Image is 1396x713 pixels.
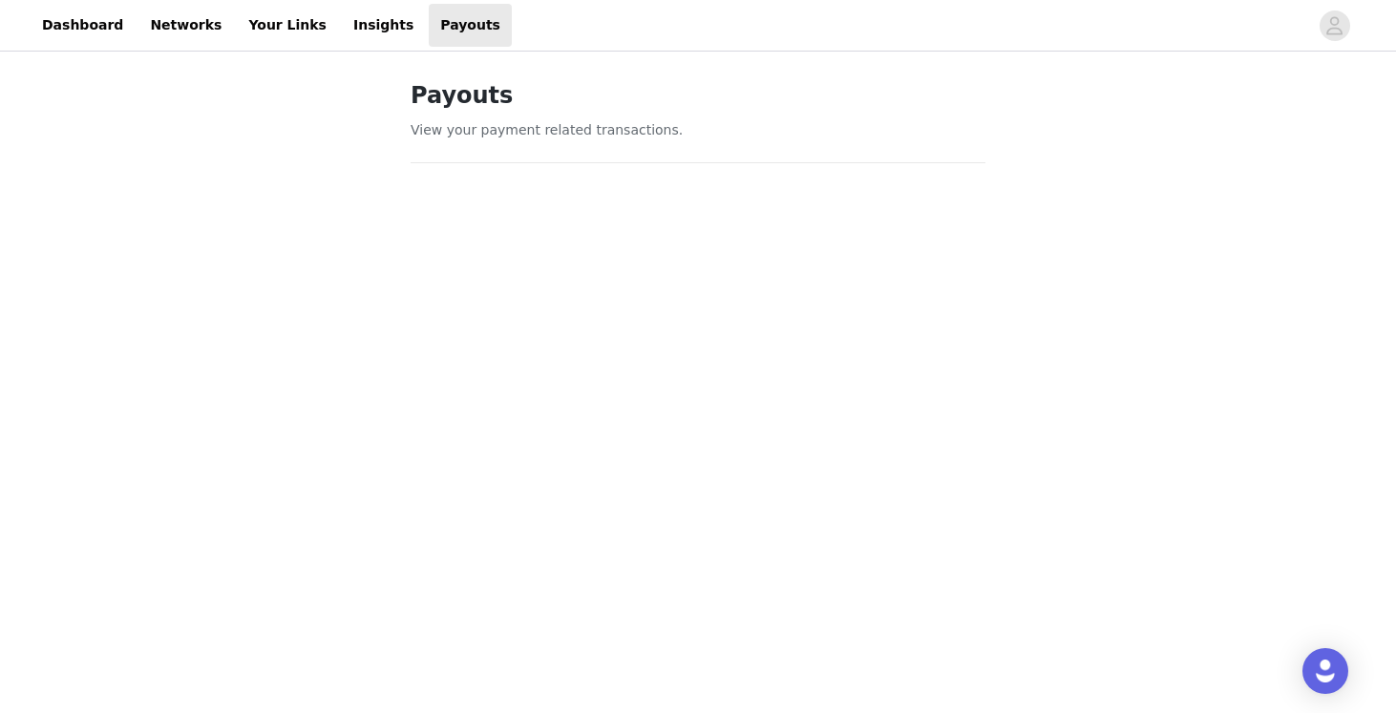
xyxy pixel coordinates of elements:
div: Open Intercom Messenger [1302,648,1348,694]
a: Insights [342,4,425,47]
a: Your Links [237,4,338,47]
h1: Payouts [411,78,985,113]
div: avatar [1325,10,1343,41]
a: Networks [138,4,233,47]
p: View your payment related transactions. [411,120,985,140]
a: Payouts [429,4,512,47]
a: Dashboard [31,4,135,47]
